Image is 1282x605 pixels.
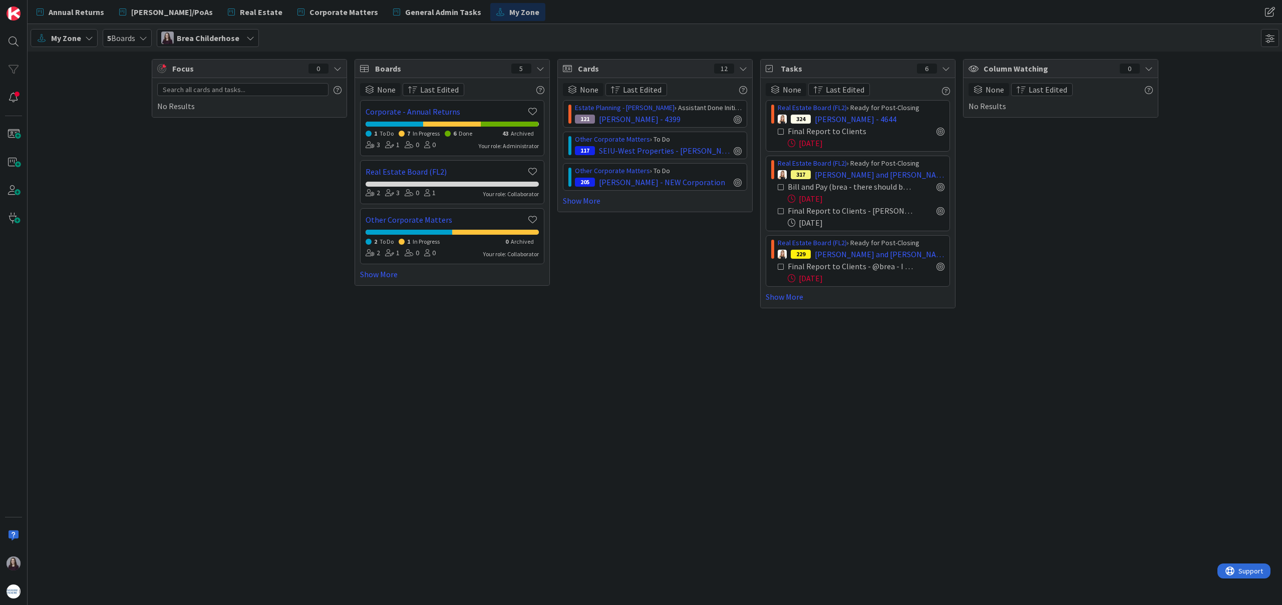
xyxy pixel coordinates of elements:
[7,556,21,570] img: BC
[21,2,46,14] span: Support
[788,260,914,272] div: Final Report to Clients - @brea - I drafted the report. It just needs to be assembled and emailed...
[366,140,380,151] div: 3
[31,3,110,21] a: Annual Returns
[788,193,944,205] div: [DATE]
[157,83,342,112] div: No Results
[374,238,377,245] span: 2
[511,130,534,137] span: Archived
[505,238,508,245] span: 0
[788,272,944,284] div: [DATE]
[783,84,801,96] span: None
[407,238,410,245] span: 1
[575,178,595,187] div: 205
[453,130,456,137] span: 6
[483,190,539,199] div: Your role: Collaborator
[575,103,675,112] a: Estate Planning - [PERSON_NAME]
[969,83,1153,112] div: No Results
[385,248,400,259] div: 1
[405,6,481,18] span: General Admin Tasks
[1029,84,1067,96] span: Last Edited
[575,146,595,155] div: 117
[791,170,811,179] div: 317
[113,3,219,21] a: [PERSON_NAME]/PoAs
[309,6,378,18] span: Corporate Matters
[599,113,681,125] span: [PERSON_NAME] - 4399
[778,115,787,124] img: DB
[826,84,864,96] span: Last Edited
[808,83,870,96] button: Last Edited
[7,584,21,598] img: avatar
[51,32,81,44] span: My Zone
[240,6,282,18] span: Real Estate
[917,64,937,74] div: 6
[385,188,400,199] div: 3
[984,63,1115,75] span: Column Watching
[788,137,944,149] div: [DATE]
[778,250,787,259] img: DB
[366,166,527,178] a: Real Estate Board (FL2)
[511,64,531,74] div: 5
[578,63,709,75] span: Cards
[766,291,950,303] a: Show More
[788,125,897,137] div: Final Report to Clients
[385,140,400,151] div: 1
[377,84,396,96] span: None
[778,103,944,113] div: › Ready for Post-Closing
[161,32,174,44] img: BC
[424,188,436,199] div: 1
[605,83,667,96] button: Last Edited
[405,188,419,199] div: 0
[623,84,662,96] span: Last Edited
[580,84,598,96] span: None
[791,250,811,259] div: 229
[599,145,730,157] span: SEIU-West Properties - [PERSON_NAME]
[459,130,472,137] span: Done
[131,6,213,18] span: [PERSON_NAME]/PoAs
[308,64,329,74] div: 0
[366,248,380,259] div: 2
[157,83,329,96] input: Search all cards and tasks...
[986,84,1004,96] span: None
[291,3,384,21] a: Corporate Matters
[815,113,896,125] span: [PERSON_NAME] - 4644
[502,130,508,137] span: 43
[7,7,21,21] img: Visit kanbanzone.com
[788,205,914,217] div: Final Report to Clients - [PERSON_NAME], I have this drafted in the drafts folder. Just needs to ...
[781,63,912,75] span: Tasks
[483,250,539,259] div: Your role: Collaborator
[49,6,104,18] span: Annual Returns
[788,181,914,193] div: Bill and Pay (brea - there should be a small outstanding balance owing as possession was changed ...
[788,217,944,229] div: [DATE]
[374,130,377,137] span: 1
[222,3,288,21] a: Real Estate
[575,135,650,144] a: Other Corporate Matters
[575,166,650,175] a: Other Corporate Matters
[511,238,534,245] span: Archived
[177,32,239,44] span: Brea Childerhose
[778,238,944,248] div: › Ready for Post-Closing
[778,158,944,169] div: › Ready for Post-Closing
[1011,83,1073,96] button: Last Edited
[366,106,527,118] a: Corporate - Annual Returns
[778,170,787,179] img: DB
[380,238,394,245] span: To Do
[413,238,440,245] span: In Progress
[424,140,436,151] div: 0
[563,195,747,207] a: Show More
[778,238,847,247] a: Real Estate Board (FL2)
[575,115,595,124] div: 121
[405,248,419,259] div: 0
[490,3,545,21] a: My Zone
[172,63,300,75] span: Focus
[107,32,135,44] span: Boards
[405,140,419,151] div: 0
[107,33,111,43] b: 5
[815,248,944,260] span: [PERSON_NAME] and [PERSON_NAME] - 4511
[366,188,380,199] div: 2
[360,268,544,280] a: Show More
[424,248,436,259] div: 0
[599,176,725,188] span: [PERSON_NAME] - NEW Corporation
[420,84,459,96] span: Last Edited
[778,103,847,112] a: Real Estate Board (FL2)
[575,134,742,145] div: › To Do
